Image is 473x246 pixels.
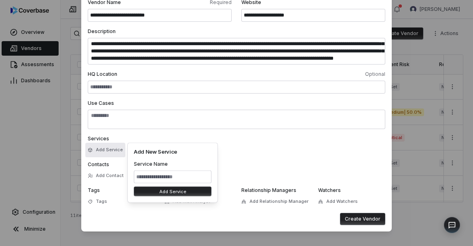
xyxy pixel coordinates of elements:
[249,198,308,204] span: Add Relationship Manager
[96,198,107,204] span: Tags
[88,100,114,106] span: Use Cases
[88,71,235,77] span: HQ Location
[85,169,126,183] button: Add Contact
[88,28,116,34] span: Description
[88,136,109,142] span: Services
[316,194,360,209] button: Add Watchers
[340,213,385,225] button: Create Vendor
[85,143,125,157] button: Add Service
[88,187,100,193] span: Tags
[88,161,109,167] span: Contacts
[134,187,211,196] button: Add Service
[134,161,211,167] label: Service Name
[238,71,385,77] span: Optional
[318,187,341,193] span: Watchers
[241,187,296,193] span: Relationship Managers
[134,149,211,154] h4: Add New Service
